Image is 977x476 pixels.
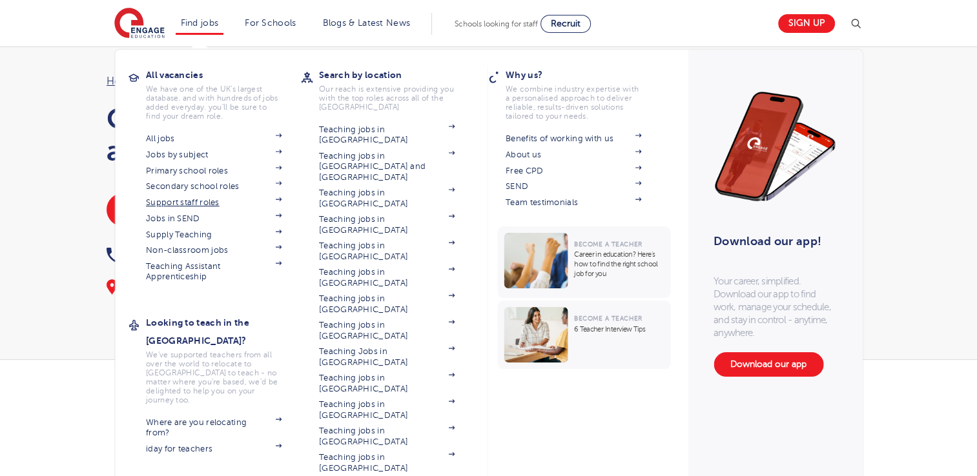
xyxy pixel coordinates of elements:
a: Teaching jobs in [GEOGRAPHIC_DATA] [319,293,455,315]
a: Sign up [778,14,835,33]
a: Teaching jobs in [GEOGRAPHIC_DATA] [319,452,455,473]
a: Benefits of working with us [506,134,641,144]
a: Become a Teacher6 Teacher Interview Tips [497,301,674,369]
a: Secondary school roles [146,181,282,192]
p: Our reach is extensive providing you with the top roles across all of the [GEOGRAPHIC_DATA] [319,84,455,112]
a: Recruit [540,15,591,33]
p: Your career, simplified. Download our app to find work, manage your schedule, and stay in control... [714,275,836,339]
a: Teaching jobs in [GEOGRAPHIC_DATA] [319,320,455,341]
h3: All vacancies [146,66,301,84]
span: Become a Teacher [574,241,642,248]
h3: Search by location [319,66,474,84]
a: All vacanciesWe have one of the UK's largest database. and with hundreds of jobs added everyday. ... [146,66,301,121]
h3: Why us? [506,66,661,84]
a: Download the app on the App Store [107,193,289,226]
p: We have one of the UK's largest database. and with hundreds of jobs added everyday. you'll be sur... [146,84,282,121]
div: Discover smarter job searching and effortless daily supply management - download our app [DATE] a... [107,279,476,333]
a: Jobs by subject [146,150,282,160]
a: Teaching jobs in [GEOGRAPHIC_DATA] [319,188,455,209]
a: Teaching jobs in [GEOGRAPHIC_DATA] [319,426,455,447]
a: Teaching jobs in [GEOGRAPHIC_DATA] [319,373,455,394]
a: Primary school roles [146,166,282,176]
a: Free CPD [506,166,641,176]
span: Become a Teacher [574,315,642,322]
a: About us [506,150,641,160]
a: Teaching jobs in [GEOGRAPHIC_DATA] [319,124,455,146]
a: Become a TeacherCareer in education? Here’s how to find the right school job for you [497,226,674,298]
a: iday for teachers [146,444,282,454]
a: Teaching jobs in [GEOGRAPHIC_DATA] and [GEOGRAPHIC_DATA] [319,151,455,183]
a: Teaching Assistant Apprenticeship [146,261,282,283]
p: We've supported teachers from all over the world to relocate to [GEOGRAPHIC_DATA] to teach - no m... [146,350,282,404]
span: Schools looking for staff [455,19,538,28]
a: Teaching jobs in [GEOGRAPHIC_DATA] [319,399,455,421]
a: Search by locationOur reach is extensive providing you with the top roles across all of the [GEOG... [319,66,474,112]
a: Supply Teaching [146,230,282,240]
a: Download our app [714,352,823,377]
a: 0333 800 7800 [107,245,258,265]
a: For Schools [245,18,296,28]
span: Recruit [551,19,581,28]
img: Engage Education [114,8,165,40]
a: Looking to teach in the [GEOGRAPHIC_DATA]?We've supported teachers from all over the world to rel... [146,313,301,404]
a: Home [107,75,136,87]
a: Support staff roles [146,197,282,208]
a: Teaching Jobs in [GEOGRAPHIC_DATA] [319,346,455,368]
a: Teaching jobs in [GEOGRAPHIC_DATA] [319,241,455,262]
a: All jobs [146,134,282,144]
p: We combine industry expertise with a personalised approach to deliver reliable, results-driven so... [506,84,641,121]
h3: Download our app! [714,227,830,255]
nav: breadcrumb [107,73,476,90]
h3: Looking to teach in the [GEOGRAPHIC_DATA]? [146,313,301,350]
a: Jobs in SEND [146,213,282,224]
a: SEND [506,181,641,192]
p: Career in education? Here’s how to find the right school job for you [574,250,664,279]
a: Team testimonials [506,197,641,208]
a: Why us?We combine industry expertise with a personalised approach to deliver reliable, results-dr... [506,66,661,121]
a: Teaching jobs in [GEOGRAPHIC_DATA] [319,267,455,288]
a: Find jobs [181,18,219,28]
a: Where are you relocating from? [146,417,282,439]
a: Blogs & Latest News [323,18,411,28]
a: Non-classroom jobs [146,245,282,255]
p: 6 Teacher Interview Tips [574,324,664,334]
a: Teaching jobs in [GEOGRAPHIC_DATA] [319,214,455,235]
h1: Check out the EngageNow app! [107,103,476,167]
